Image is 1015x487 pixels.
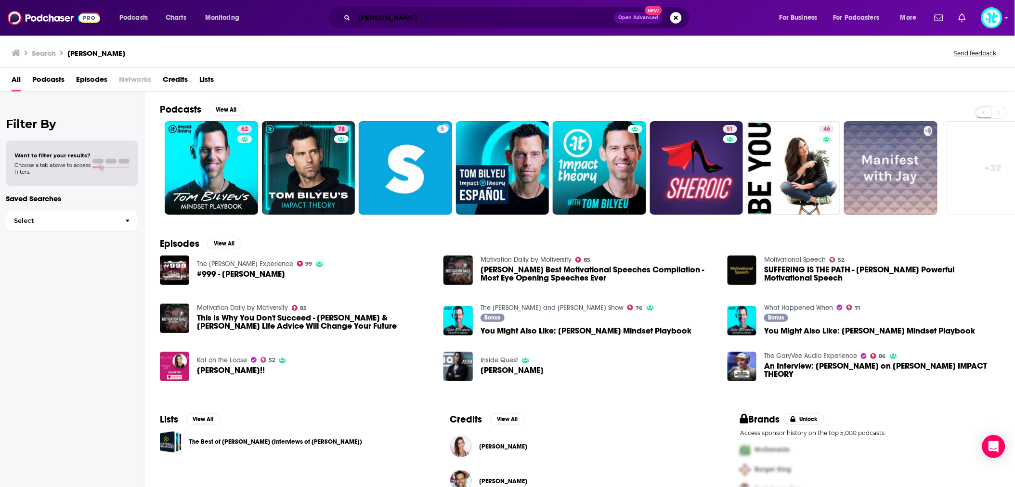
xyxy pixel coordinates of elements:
[160,256,189,285] a: #999 - Tom Bilyeu
[450,431,710,462] button: Lisa BilyeuLisa Bilyeu
[833,11,880,25] span: For Podcasters
[119,11,148,25] span: Podcasts
[160,352,189,381] a: LISA BILYEU!!
[197,270,285,278] span: #999 - [PERSON_NAME]
[931,10,947,26] a: Show notifications dropdown
[338,125,345,134] span: 78
[481,366,544,374] a: Tom Bilyeu
[160,238,199,250] h2: Episodes
[764,327,975,335] a: You Might Also Like: Tom Bilyeu's Mindset Playbook
[450,413,525,425] a: CreditsView All
[481,256,572,264] a: Motivation Daily by Motiversity
[614,12,663,24] button: Open AdvancedNew
[199,72,214,91] a: Lists
[736,440,755,460] img: First Pro Logo
[359,121,452,215] a: 5
[334,125,349,133] a: 78
[728,306,757,335] a: You Might Also Like: Tom Bilyeu's Mindset Playbook
[900,11,917,25] span: More
[12,72,21,91] a: All
[260,357,275,363] a: 52
[441,125,444,134] span: 5
[8,9,100,27] img: Podchaser - Follow, Share and Rate Podcasts
[163,72,188,91] a: Credits
[160,103,201,115] h2: Podcasts
[32,72,65,91] a: Podcasts
[159,10,192,26] a: Charts
[784,413,825,425] button: Unlock
[237,125,252,133] a: 62
[981,7,1002,28] span: Logged in as ImpactTheory
[480,477,528,485] a: Tom Bilyeu
[197,366,265,374] a: LISA BILYEU!!
[76,72,107,91] a: Episodes
[820,125,834,133] a: 46
[490,413,525,425] button: View All
[740,413,780,425] h2: Brands
[780,11,818,25] span: For Business
[728,352,757,381] img: An Interview: Gary Vaynerchuk on Tom Bilyeu's IMPACT THEORY
[764,362,1000,378] span: An Interview: [PERSON_NAME] on [PERSON_NAME] IMPACT THEORY
[197,356,247,364] a: Kat on the Loose
[755,466,791,474] span: Burger King
[443,352,473,381] img: Tom Bilyeu
[160,413,178,425] h2: Lists
[186,413,221,425] button: View All
[6,210,138,231] button: Select
[205,11,239,25] span: Monitoring
[636,306,643,310] span: 76
[645,6,663,15] span: New
[189,436,362,447] a: The Best of [PERSON_NAME] (Interviews of [PERSON_NAME])
[981,7,1002,28] img: User Profile
[292,305,307,311] a: 85
[113,10,160,26] button: open menu
[241,125,248,134] span: 62
[584,258,591,262] span: 85
[855,306,860,310] span: 71
[481,266,716,282] a: Tom Bilyeu's Best Motivational Speeches Compilation - Most Eye Opening Speeches Ever
[480,443,528,450] a: Lisa Bilyeu
[166,11,186,25] span: Charts
[354,10,614,26] input: Search podcasts, credits, & more...
[32,49,56,58] h3: Search
[160,431,182,453] span: The Best of Tom Bilyeu (Interviews of Tom)
[830,257,845,263] a: 52
[485,315,501,320] span: Bonus
[67,49,125,58] h3: [PERSON_NAME]
[160,304,189,333] img: This Is Why You Don't Succeed - Tom & Lisa Bilyeu’s Life Advice Will Change Your Future
[197,260,293,268] a: The Joe Rogan Experience
[827,10,894,26] button: open menu
[764,352,857,360] a: The GaryVee Audio Experience
[198,10,252,26] button: open menu
[197,314,432,330] span: This Is Why You Don't Succeed - [PERSON_NAME] & [PERSON_NAME] Life Advice Will Change Your Future
[297,261,312,267] a: 99
[443,256,473,285] img: Tom Bilyeu's Best Motivational Speeches Compilation - Most Eye Opening Speeches Ever
[764,362,1000,378] a: An Interview: Gary Vaynerchuk on Tom Bilyeu's IMPACT THEORY
[305,262,312,266] span: 99
[823,125,830,134] span: 46
[450,413,482,425] h2: Credits
[197,314,432,330] a: This Is Why You Don't Succeed - Tom & Lisa Bilyeu’s Life Advice Will Change Your Future
[481,327,691,335] a: You Might Also Like: Tom Bilyeu's Mindset Playbook
[575,257,591,263] a: 85
[846,305,860,310] a: 71
[981,7,1002,28] button: Show profile menu
[209,104,244,115] button: View All
[723,125,737,133] a: 51
[6,218,117,224] span: Select
[481,356,518,364] a: Inside Quest
[747,121,840,215] a: 46
[728,256,757,285] a: SUFFERING IS THE PATH - Tom Bilyeu’s Powerful Motivational Speech
[443,306,473,335] img: You Might Also Like: Tom Bilyeu's Mindset Playbook
[337,7,699,29] div: Search podcasts, credits, & more...
[450,436,472,457] a: Lisa Bilyeu
[764,327,975,335] span: You Might Also Like: [PERSON_NAME] Mindset Playbook
[764,266,1000,282] span: SUFFERING IS THE PATH - [PERSON_NAME] Powerful Motivational Speech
